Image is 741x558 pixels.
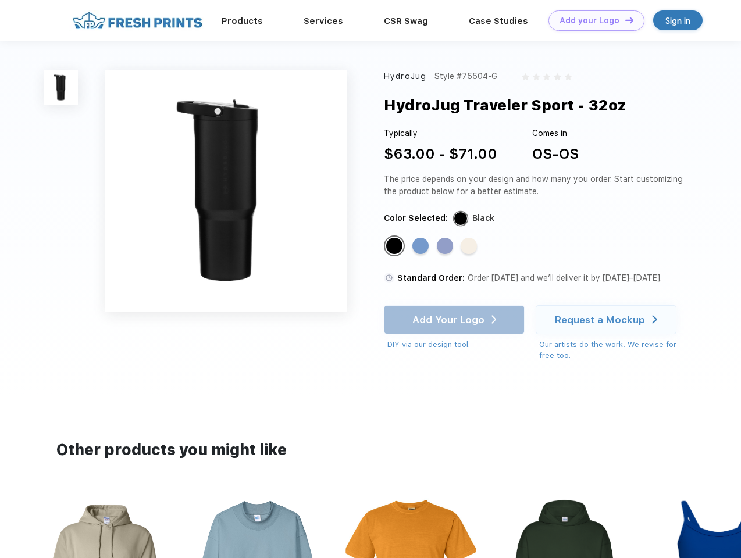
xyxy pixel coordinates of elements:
div: Other products you might like [56,439,684,462]
img: func=resize&h=100 [44,70,78,105]
div: Black [386,238,402,254]
img: DT [625,17,633,23]
a: Products [222,16,263,26]
div: Color Selected: [384,212,448,224]
div: Style #75504-G [434,70,497,83]
img: gray_star.svg [543,73,550,80]
img: func=resize&h=640 [105,70,347,312]
div: Comes in [532,127,579,139]
div: The price depends on your design and how many you order. Start customizing the product below for ... [384,173,687,198]
img: gray_star.svg [554,73,561,80]
span: Order [DATE] and we’ll deliver it by [DATE]–[DATE]. [468,273,662,282]
img: gray_star.svg [522,73,529,80]
div: Our artists do the work! We revise for free too. [539,339,687,362]
div: Peri [437,238,453,254]
div: Request a Mockup [555,314,645,325]
img: fo%20logo%202.webp [69,10,206,31]
div: HydroJug Traveler Sport - 32oz [384,94,626,116]
a: Sign in [653,10,703,30]
div: Black [472,212,494,224]
img: standard order [384,273,394,283]
div: Typically [384,127,497,139]
div: DIY via our design tool. [387,339,525,350]
div: $63.00 - $71.00 [384,144,497,164]
img: gray_star.svg [533,73,540,80]
div: HydroJug [384,70,426,83]
div: Cream [461,238,477,254]
img: white arrow [652,315,657,324]
span: Standard Order: [397,273,465,282]
img: gray_star.svg [565,73,572,80]
div: Sign in [665,14,690,27]
div: OS-OS [532,144,579,164]
div: Add your Logo [560,16,619,26]
div: Light Blue [412,238,429,254]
